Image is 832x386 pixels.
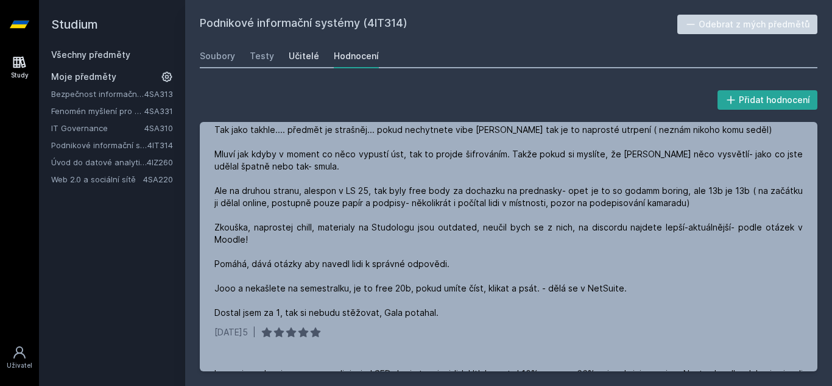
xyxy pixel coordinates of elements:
[7,361,32,370] div: Uživatel
[289,50,319,62] div: Učitelé
[334,50,379,62] div: Hodnocení
[147,157,173,167] a: 4IZ260
[144,106,173,116] a: 4SA331
[334,44,379,68] a: Hodnocení
[214,124,803,319] div: Tak jako takhle.... předmět je strašněj... pokud nechytnete vibe [PERSON_NAME] tak je to naprosté...
[677,15,818,34] button: Odebrat z mých předmětů
[51,71,116,83] span: Moje předměty
[200,50,235,62] div: Soubory
[144,123,173,133] a: 4SA310
[51,122,144,134] a: IT Governance
[250,44,274,68] a: Testy
[51,173,143,185] a: Web 2.0 a sociální sítě
[51,88,144,100] a: Bezpečnost informačních systémů
[143,174,173,184] a: 4SA220
[144,89,173,99] a: 4SA313
[289,44,319,68] a: Učitelé
[250,50,274,62] div: Testy
[11,71,29,80] div: Study
[51,139,147,151] a: Podnikové informační systémy
[51,156,147,168] a: Úvod do datové analytiky
[214,326,248,338] div: [DATE]5
[200,44,235,68] a: Soubory
[2,49,37,86] a: Study
[51,49,130,60] a: Všechny předměty
[200,15,677,34] h2: Podnikové informační systémy (4IT314)
[2,339,37,376] a: Uživatel
[253,326,256,338] div: |
[147,140,173,150] a: 4IT314
[717,90,818,110] button: Přidat hodnocení
[51,105,144,117] a: Fenomén myšlení pro manažery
